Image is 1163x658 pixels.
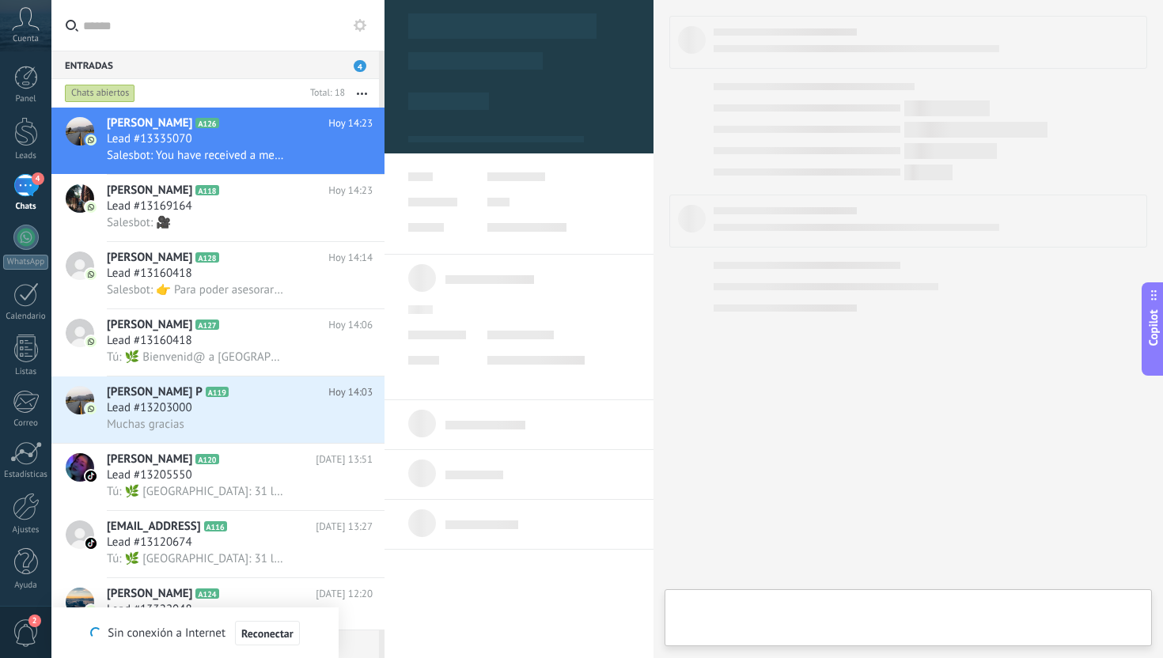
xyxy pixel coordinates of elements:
span: [DATE] 13:27 [316,519,373,535]
span: Tú: 🌿 Bienvenid@ a [GEOGRAPHIC_DATA] Un proyecto de lotes urbanizados desde $40/m². [107,350,286,365]
span: A118 [195,185,218,195]
span: Hoy 14:06 [328,317,373,333]
img: icon [85,605,97,616]
span: Lead #13203000 [107,400,192,416]
span: Lead #13160418 [107,266,192,282]
img: icon [85,202,97,213]
span: Salesbot: 🎥 [107,215,171,230]
span: 2 [28,615,41,627]
div: Calendario [3,312,49,322]
div: Correo [3,418,49,429]
a: avataricon[PERSON_NAME]A124[DATE] 12:20Lead #13322048Salesbot: 👉 Para poder asesorarte mejor, por... [51,578,385,645]
span: Hoy 14:14 [328,250,373,266]
span: [PERSON_NAME] P [107,384,203,400]
a: avataricon[PERSON_NAME]A118Hoy 14:23Lead #13169164Salesbot: 🎥 [51,175,385,241]
span: [DATE] 12:20 [316,586,373,602]
img: icon [85,134,97,146]
span: [PERSON_NAME] [107,586,192,602]
div: Leads [3,151,49,161]
span: Muchas gracias [107,417,184,432]
a: avataricon[PERSON_NAME] PA119Hoy 14:03Lead #13203000Muchas gracias [51,376,385,443]
span: A127 [195,320,218,330]
span: [DATE] 13:51 [316,452,373,467]
span: Lead #13335070 [107,131,192,147]
span: Lead #13205550 [107,467,192,483]
div: Sin conexión a Internet [90,620,299,646]
span: Lead #13120674 [107,535,192,550]
span: A120 [195,454,218,464]
span: A116 [204,521,227,531]
div: Entradas [51,51,379,79]
span: A126 [195,118,218,128]
span: Tú: 🌿 [GEOGRAPHIC_DATA]: 31 lotes desde 500 m² con todos los servicios básicos, dentro de un proy... [107,484,286,499]
span: Reconectar [241,628,294,639]
span: [PERSON_NAME] [107,250,192,266]
span: Lead #13160418 [107,333,192,349]
button: Reconectar [235,621,300,646]
span: Lead #13169164 [107,199,192,214]
img: icon [85,336,97,347]
a: avataricon[PERSON_NAME]A128Hoy 14:14Lead #13160418Salesbot: 👉 Para poder asesorarte mejor, por fa... [51,242,385,308]
span: [PERSON_NAME] [107,183,192,199]
img: icon [85,538,97,549]
div: Ajustes [3,525,49,535]
div: Listas [3,367,49,377]
span: Hoy 14:23 [328,115,373,131]
a: avataricon[PERSON_NAME]A127Hoy 14:06Lead #13160418Tú: 🌿 Bienvenid@ a [GEOGRAPHIC_DATA] Un proyect... [51,309,385,376]
div: Panel [3,94,49,104]
span: Salesbot: 👉 Para poder asesorarte mejor, por favor elige una opción: 1️⃣ Quiero más información 2... [107,282,286,297]
span: [EMAIL_ADDRESS] [107,519,201,535]
div: Chats abiertos [65,84,135,103]
div: WhatsApp [3,255,48,270]
div: Ayuda [3,580,49,591]
button: Más [345,79,379,108]
img: icon [85,403,97,414]
span: Hoy 14:23 [328,183,373,199]
span: Hoy 14:03 [328,384,373,400]
span: Salesbot: You have received a media message (message id: 3EB0BD2B0F66F79A489104). Please wait for... [107,148,286,163]
div: Estadísticas [3,470,49,480]
span: [PERSON_NAME] [107,317,192,333]
div: Total: 18 [304,85,345,101]
span: Lead #13322048 [107,602,192,618]
div: Chats [3,202,49,212]
a: avataricon[PERSON_NAME]A120[DATE] 13:51Lead #13205550Tú: 🌿 [GEOGRAPHIC_DATA]: 31 lotes desde 500 ... [51,444,385,510]
span: 4 [354,60,366,72]
span: A128 [195,252,218,263]
span: Tú: 🌿 [GEOGRAPHIC_DATA]: 31 lotes desde 500 m² con todos los servicios básicos, dentro de un proy... [107,551,286,566]
span: Cuenta [13,34,39,44]
span: [PERSON_NAME] [107,115,192,131]
span: [PERSON_NAME] [107,452,192,467]
span: A124 [195,588,218,599]
span: 4 [32,172,44,185]
span: A119 [206,387,229,397]
a: avataricon[PERSON_NAME]A126Hoy 14:23Lead #13335070Salesbot: You have received a media message (me... [51,108,385,174]
img: icon [85,269,97,280]
span: Copilot [1146,310,1161,346]
img: icon [85,471,97,482]
a: avataricon[EMAIL_ADDRESS]A116[DATE] 13:27Lead #13120674Tú: 🌿 [GEOGRAPHIC_DATA]: 31 lotes desde 50... [51,511,385,577]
